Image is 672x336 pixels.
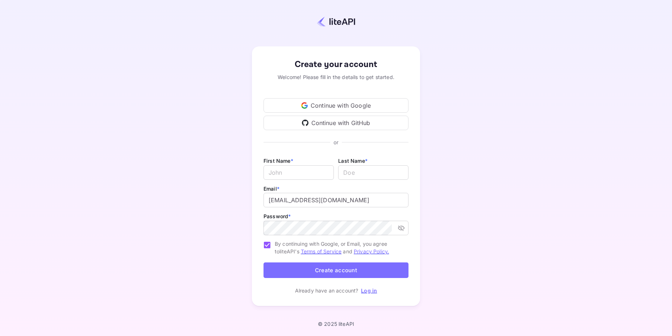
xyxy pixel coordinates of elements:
[338,165,408,180] input: Doe
[264,213,291,219] label: Password
[264,262,408,278] button: Create account
[295,287,358,294] p: Already have an account?
[264,165,334,180] input: John
[264,158,293,164] label: First Name
[317,16,355,27] img: liteapi
[361,287,377,294] a: Log in
[301,248,341,254] a: Terms of Service
[395,221,408,235] button: toggle password visibility
[264,116,408,130] div: Continue with GitHub
[264,98,408,113] div: Continue with Google
[264,186,279,192] label: Email
[264,193,408,207] input: johndoe@gmail.com
[264,58,408,71] div: Create your account
[338,158,368,164] label: Last Name
[318,321,354,327] p: © 2025 liteAPI
[354,248,389,254] a: Privacy Policy.
[275,240,403,255] span: By continuing with Google, or Email, you agree to liteAPI's and
[264,73,408,81] div: Welcome! Please fill in the details to get started.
